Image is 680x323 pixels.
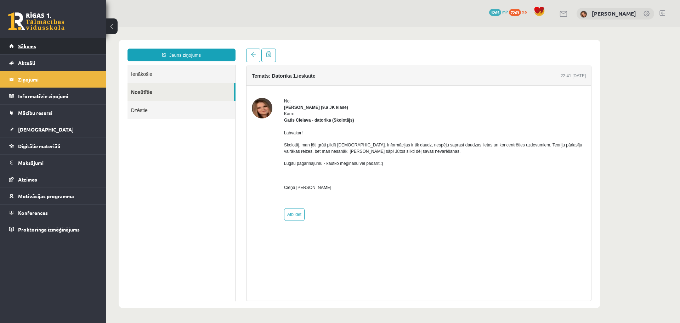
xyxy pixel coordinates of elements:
span: Digitālie materiāli [18,143,60,149]
span: Aktuāli [18,60,35,66]
legend: Informatīvie ziņojumi [18,88,97,104]
div: No: [178,71,480,77]
legend: Ziņojumi [18,71,97,88]
span: Sākums [18,43,36,49]
a: Nosūtītie [21,56,128,74]
a: Mācību resursi [9,105,97,121]
a: Motivācijas programma [9,188,97,204]
p: Lūgšu pagarinājumu - kautko mēģināšu vēl padarīt.:( [178,133,480,139]
span: Proktoringa izmēģinājums [18,226,80,233]
a: Dzēstie [21,74,129,92]
a: Informatīvie ziņojumi [9,88,97,104]
span: xp [522,9,527,15]
a: Maksājumi [9,155,97,171]
span: Konferences [18,210,48,216]
span: [DEMOGRAPHIC_DATA] [18,126,74,133]
strong: [PERSON_NAME] (9.a JK klase) [178,78,242,83]
a: Sākums [9,38,97,54]
span: mP [502,9,508,15]
a: 7263 xp [509,9,530,15]
span: 1265 [489,9,501,16]
a: [DEMOGRAPHIC_DATA] [9,121,97,138]
a: Atbildēt [178,181,198,194]
span: Atzīmes [18,176,37,183]
strong: Gatis Cielava - datorika (Skolotājs) [178,90,248,95]
img: Kendija Anete Kraukle [580,11,587,18]
a: Ienākošie [21,38,129,56]
div: 22:41 [DATE] [454,45,480,52]
img: Kendija Anete Kraukle [146,71,166,91]
span: Mācību resursi [18,110,52,116]
a: Rīgas 1. Tālmācības vidusskola [8,12,64,30]
a: Proktoringa izmēģinājums [9,221,97,238]
p: Cieņā [PERSON_NAME] [178,157,480,163]
h4: Temats: Datorika 1.ieskaite [146,46,209,51]
span: 7263 [509,9,521,16]
a: Konferences [9,205,97,221]
div: Kam: [178,83,480,96]
legend: Maksājumi [18,155,97,171]
span: Motivācijas programma [18,193,74,199]
a: Digitālie materiāli [9,138,97,154]
p: Skolotāj, man ļōti grūti pildīt [DEMOGRAPHIC_DATA]. Informācijas ir tik daudz, nespēju saprast da... [178,115,480,127]
a: Ziņojumi [9,71,97,88]
a: [PERSON_NAME] [592,10,636,17]
a: Atzīmes [9,171,97,188]
a: 1265 mP [489,9,508,15]
a: Aktuāli [9,55,97,71]
p: Labvakar! [178,102,480,109]
a: Jauns ziņojums [21,21,129,34]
